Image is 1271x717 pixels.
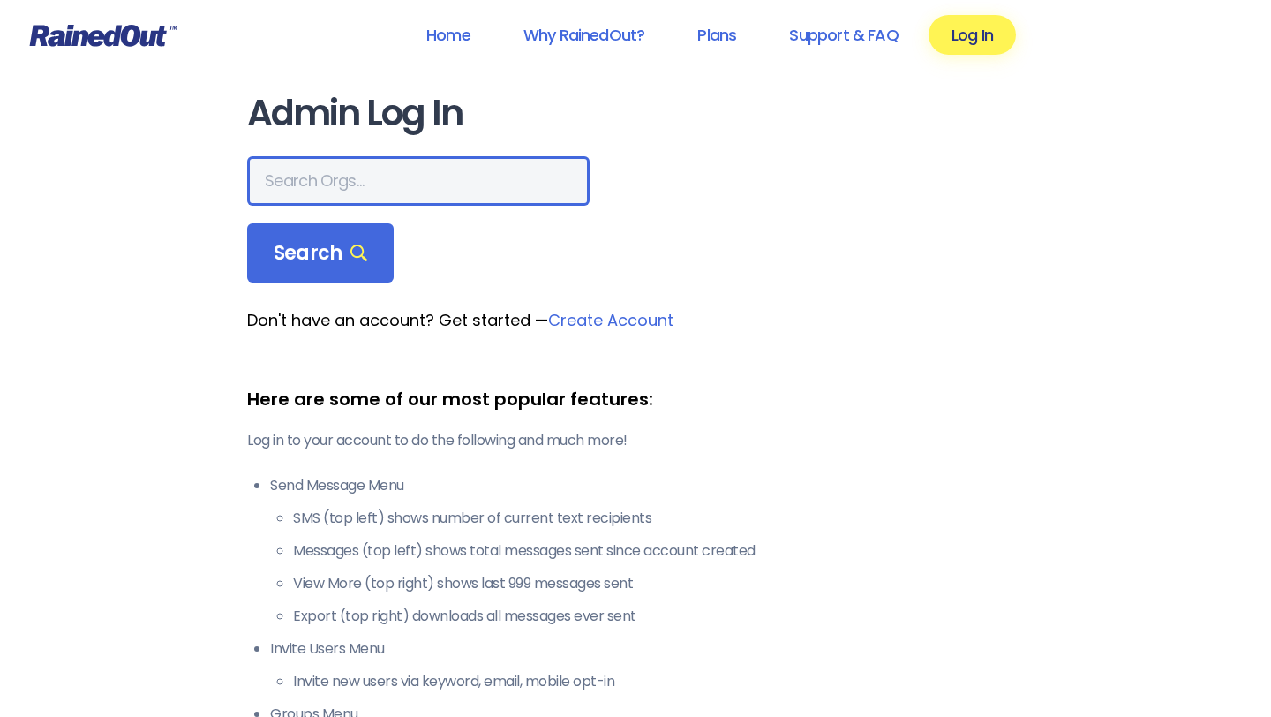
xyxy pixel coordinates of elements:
[293,540,1024,562] li: Messages (top left) shows total messages sent since account created
[270,475,1024,627] li: Send Message Menu
[293,508,1024,529] li: SMS (top left) shows number of current text recipients
[247,386,1024,412] div: Here are some of our most popular features:
[766,15,921,55] a: Support & FAQ
[293,671,1024,692] li: Invite new users via keyword, email, mobile opt-in
[247,94,1024,133] h1: Admin Log In
[929,15,1016,55] a: Log In
[293,606,1024,627] li: Export (top right) downloads all messages ever sent
[247,430,1024,451] p: Log in to your account to do the following and much more!
[403,15,493,55] a: Home
[274,241,367,266] span: Search
[548,309,673,331] a: Create Account
[500,15,668,55] a: Why RainedOut?
[247,156,590,206] input: Search Orgs…
[247,223,394,283] div: Search
[270,638,1024,692] li: Invite Users Menu
[674,15,759,55] a: Plans
[293,573,1024,594] li: View More (top right) shows last 999 messages sent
